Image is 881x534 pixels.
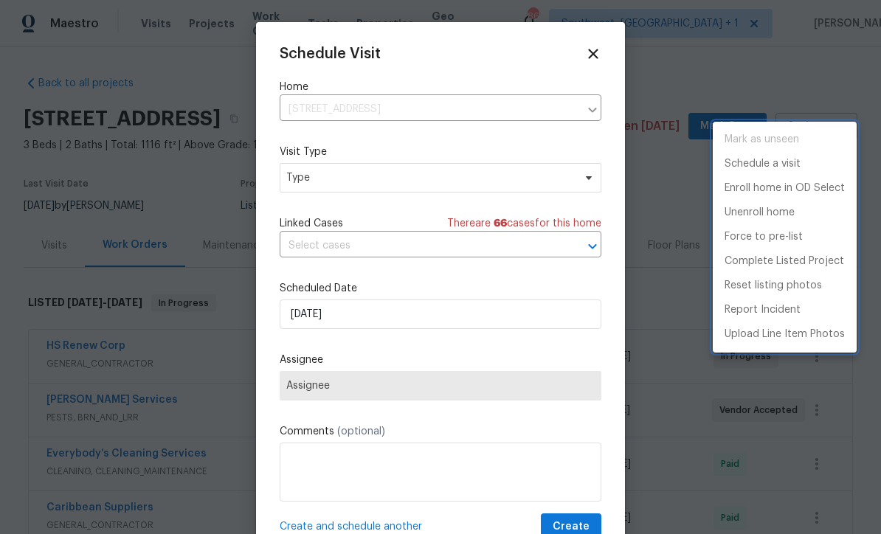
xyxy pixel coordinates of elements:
p: Force to pre-list [725,229,803,245]
p: Enroll home in OD Select [725,181,845,196]
p: Schedule a visit [725,156,801,172]
p: Reset listing photos [725,278,822,294]
p: Unenroll home [725,205,795,221]
p: Report Incident [725,302,801,318]
p: Upload Line Item Photos [725,327,845,342]
p: Complete Listed Project [725,254,844,269]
